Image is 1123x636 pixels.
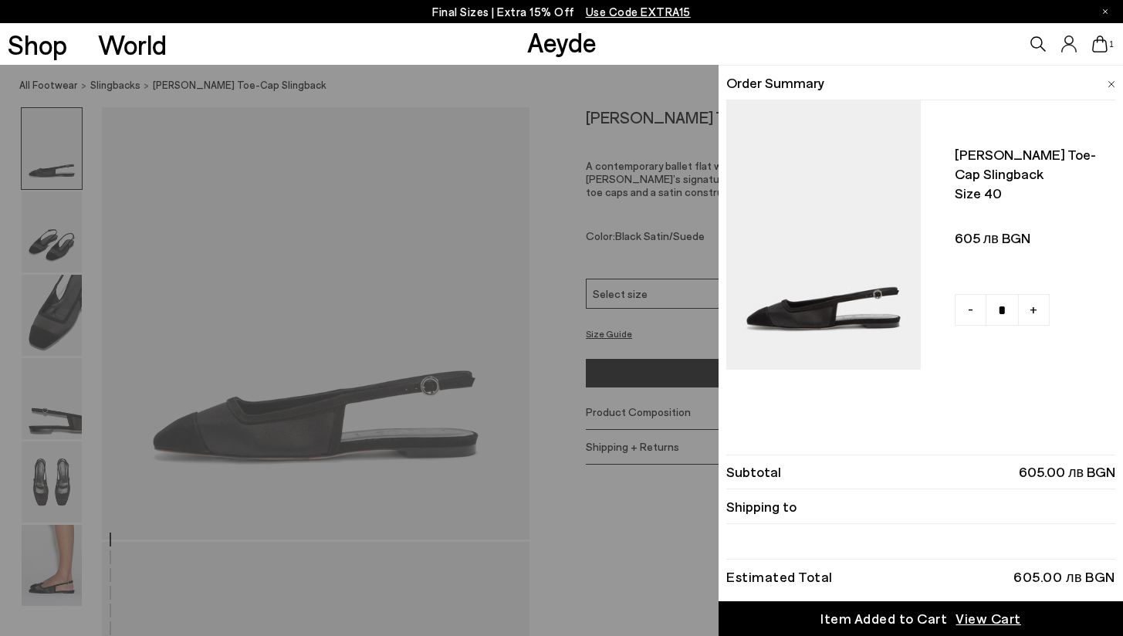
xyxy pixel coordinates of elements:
span: Navigate to /collections/ss25-final-sizes [586,5,691,19]
span: [PERSON_NAME] toe-cap slingback [955,145,1108,184]
span: 605.00 лв BGN [1019,462,1115,482]
p: Final Sizes | Extra 15% Off [432,2,691,22]
li: Subtotal [726,455,1115,489]
span: Order Summary [726,73,824,93]
img: AEYDE-GERALDINE-CAP-SATIN-KID-SUEDE-LEATHER-BLACK-1_900x.jpg [726,100,921,370]
a: 1 [1092,36,1108,52]
div: Estimated Total [726,571,833,582]
a: - [955,294,986,326]
a: World [98,31,167,58]
a: Shop [8,31,67,58]
div: 605.00 лв BGN [1013,571,1115,582]
a: Item Added to Cart View Cart [719,601,1123,636]
span: View Cart [956,609,1021,628]
a: + [1018,294,1050,326]
span: Shipping to [726,497,797,516]
div: Item Added to Cart [820,609,947,628]
span: - [968,299,973,319]
span: 1 [1108,40,1115,49]
span: Size 40 [955,184,1108,203]
span: 605 лв BGN [955,228,1108,248]
span: + [1030,299,1037,319]
a: Aeyde [527,25,597,58]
